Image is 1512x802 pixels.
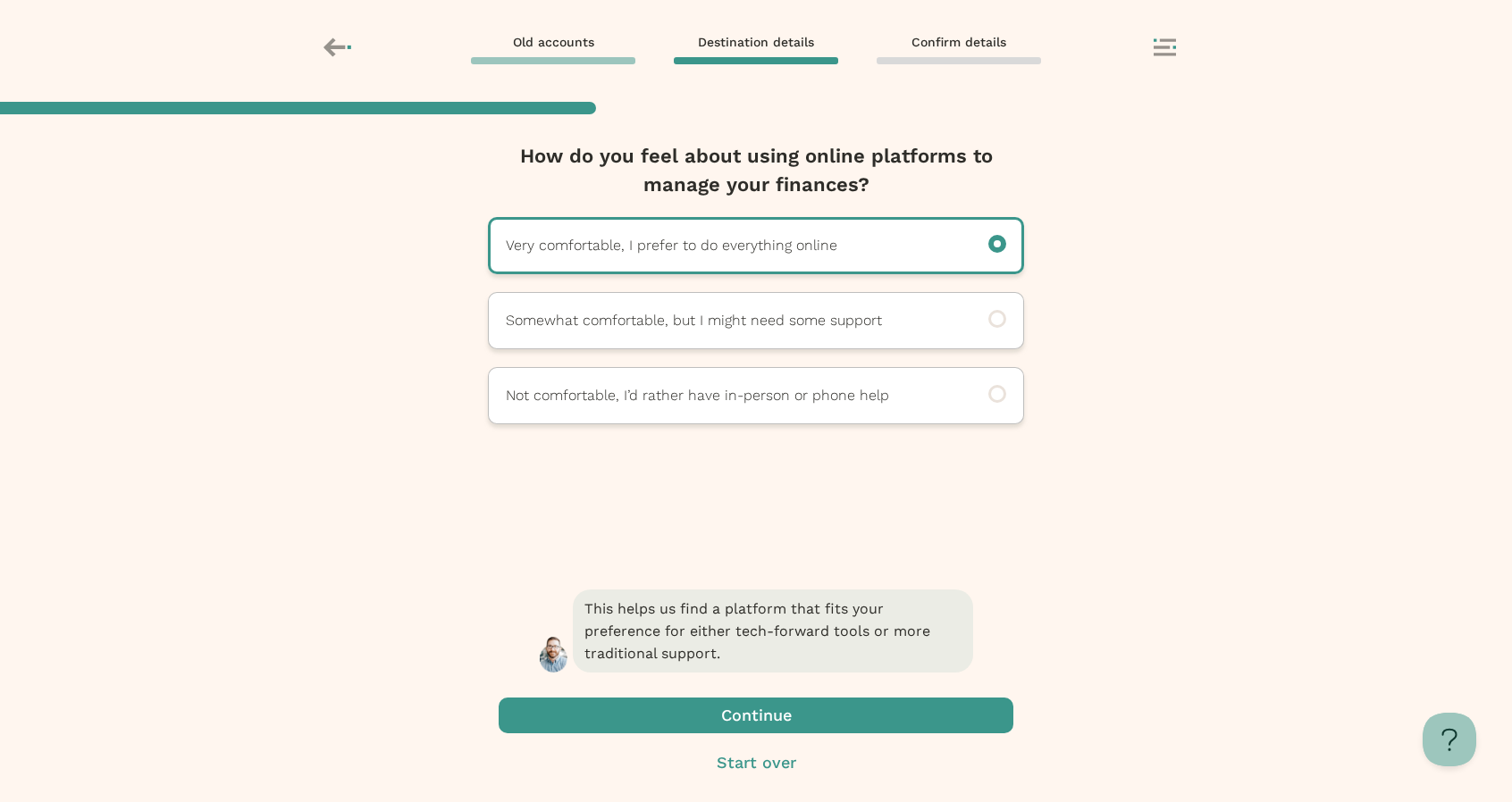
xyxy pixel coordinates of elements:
[506,310,957,331] p: Somewhat comfortable, but I might need some support
[513,34,594,50] span: Old accounts
[911,34,1006,50] span: Confirm details
[717,751,796,775] button: Start over
[488,142,1024,199] p: How do you feel about using online platforms to manage your finances?
[717,751,796,774] p: Start over
[506,235,957,256] p: Very comfortable, I prefer to do everything online
[540,637,567,673] img: Henry - retirement transfer assistant
[698,34,814,50] span: Destination details
[573,589,973,673] span: This helps us find a platform that fits your preference for either tech-forward tools or more tra...
[506,385,957,406] p: Not comfortable, I’d rather have in-person or phone help
[1423,713,1476,766] iframe: Help Scout Beacon - Open
[499,698,1013,733] button: Continue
